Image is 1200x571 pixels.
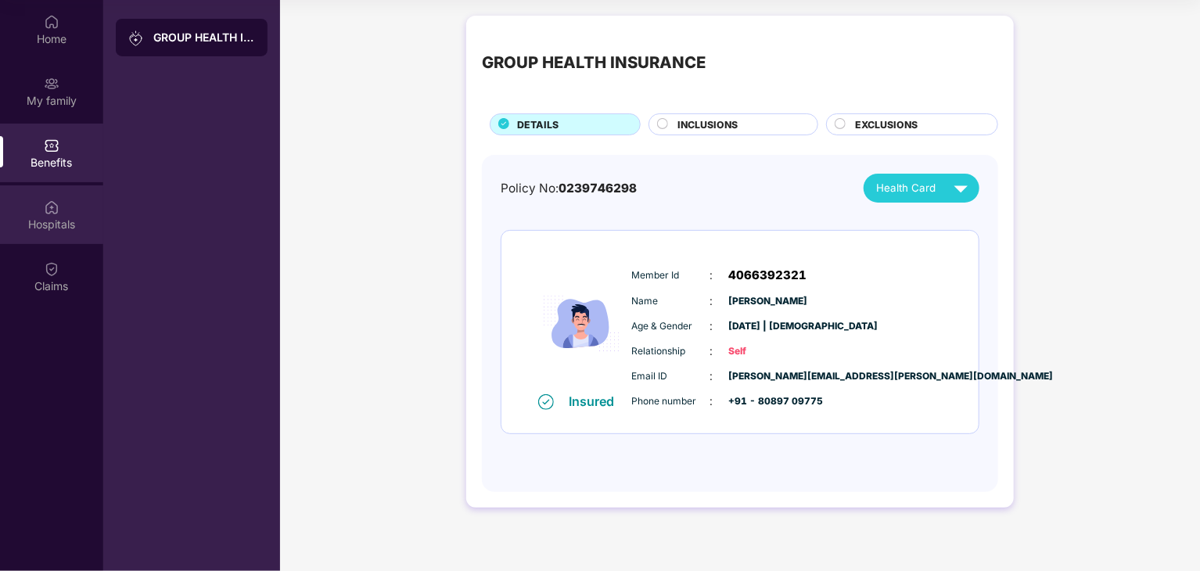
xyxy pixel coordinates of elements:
span: [DATE] | [DEMOGRAPHIC_DATA] [729,319,807,334]
span: Member Id [632,268,710,283]
div: Insured [569,393,624,409]
span: INCLUSIONS [677,117,738,132]
span: Phone number [632,394,710,409]
span: [PERSON_NAME] [729,294,807,309]
button: Health Card [864,174,979,203]
img: svg+xml;base64,PHN2ZyB3aWR0aD0iMjAiIGhlaWdodD0iMjAiIHZpZXdCb3g9IjAgMCAyMCAyMCIgZmlsbD0ibm9uZSIgeG... [128,31,144,46]
img: svg+xml;base64,PHN2ZyBpZD0iQ2xhaW0iIHhtbG5zPSJodHRwOi8vd3d3LnczLm9yZy8yMDAwL3N2ZyIgd2lkdGg9IjIwIi... [44,261,59,277]
span: : [710,293,713,310]
span: EXCLUSIONS [855,117,918,132]
img: svg+xml;base64,PHN2ZyB3aWR0aD0iMjAiIGhlaWdodD0iMjAiIHZpZXdCb3g9IjAgMCAyMCAyMCIgZmlsbD0ibm9uZSIgeG... [44,76,59,92]
div: GROUP HEALTH INSURANCE [482,50,706,75]
span: : [710,368,713,385]
span: 4066392321 [729,266,807,285]
span: +91 - 80897 09775 [729,394,807,409]
div: Policy No: [501,179,637,198]
span: Self [729,344,807,359]
img: svg+xml;base64,PHN2ZyBpZD0iSG9tZSIgeG1sbnM9Imh0dHA6Ly93d3cudzMub3JnLzIwMDAvc3ZnIiB3aWR0aD0iMjAiIG... [44,14,59,30]
div: GROUP HEALTH INSURANCE [153,30,255,45]
span: Email ID [632,369,710,384]
span: : [710,318,713,335]
img: icon [534,254,628,393]
img: svg+xml;base64,PHN2ZyBpZD0iQmVuZWZpdHMiIHhtbG5zPSJodHRwOi8vd3d3LnczLm9yZy8yMDAwL3N2ZyIgd2lkdGg9Ij... [44,138,59,153]
span: Health Card [876,180,936,196]
img: svg+xml;base64,PHN2ZyBpZD0iSG9zcGl0YWxzIiB4bWxucz0iaHR0cDovL3d3dy53My5vcmcvMjAwMC9zdmciIHdpZHRoPS... [44,199,59,215]
span: DETAILS [517,117,559,132]
img: svg+xml;base64,PHN2ZyB4bWxucz0iaHR0cDovL3d3dy53My5vcmcvMjAwMC9zdmciIHZpZXdCb3g9IjAgMCAyNCAyNCIgd2... [947,174,975,202]
span: : [710,393,713,410]
span: : [710,343,713,360]
span: Age & Gender [632,319,710,334]
span: Name [632,294,710,309]
span: : [710,267,713,284]
span: Relationship [632,344,710,359]
img: svg+xml;base64,PHN2ZyB4bWxucz0iaHR0cDovL3d3dy53My5vcmcvMjAwMC9zdmciIHdpZHRoPSIxNiIgaGVpZ2h0PSIxNi... [538,394,554,410]
span: 0239746298 [559,181,637,196]
span: [PERSON_NAME][EMAIL_ADDRESS][PERSON_NAME][DOMAIN_NAME] [729,369,807,384]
